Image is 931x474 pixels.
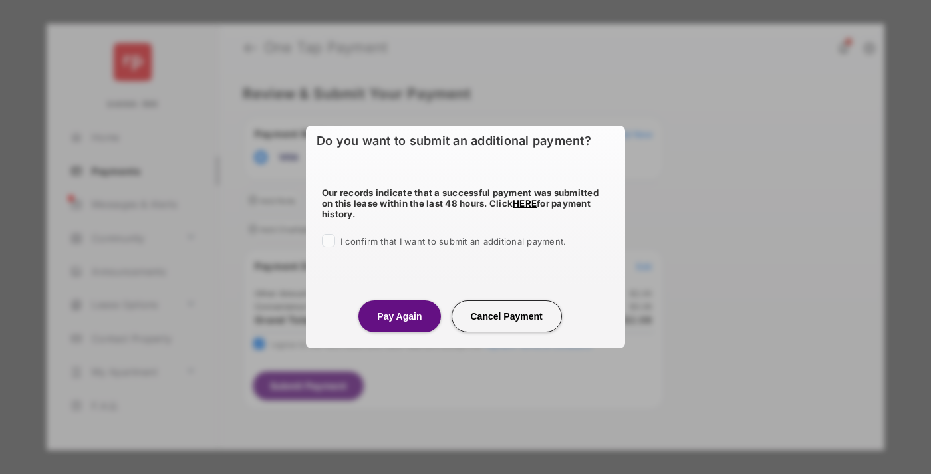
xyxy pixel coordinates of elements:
button: Pay Again [358,300,440,332]
button: Cancel Payment [452,300,562,332]
h6: Do you want to submit an additional payment? [306,126,625,156]
span: I confirm that I want to submit an additional payment. [340,236,566,247]
a: HERE [513,198,537,209]
h5: Our records indicate that a successful payment was submitted on this lease within the last 48 hou... [322,187,609,219]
